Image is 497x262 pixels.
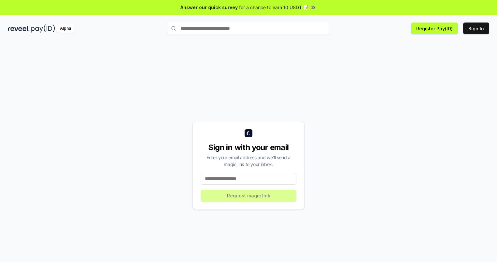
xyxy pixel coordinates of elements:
button: Register Pay(ID) [411,23,458,34]
div: Enter your email address and we’ll send a magic link to your inbox. [201,154,296,168]
div: Sign in with your email [201,142,296,153]
img: pay_id [31,24,55,33]
button: Sign In [463,23,489,34]
img: reveel_dark [8,24,30,33]
img: logo_small [245,129,252,137]
span: for a chance to earn 10 USDT 📝 [239,4,309,11]
span: Answer our quick survey [180,4,238,11]
div: Alpha [56,24,75,33]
